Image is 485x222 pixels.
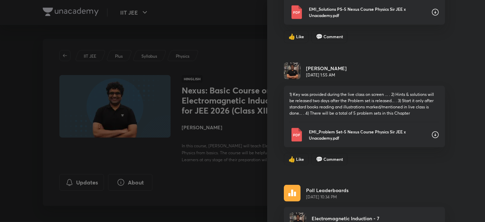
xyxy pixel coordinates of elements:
[309,129,426,141] p: EMI_Problem Set-5 Nexus Course Physics Sir JEE x Unacademy.pdf
[306,72,347,78] p: [DATE] 1:55 AM
[284,185,301,202] img: rescheduled
[312,215,379,222] p: Electromagnetic Induction - 7
[306,194,348,200] span: [DATE] 10:34 PM
[289,91,439,116] p: 1) Key was provided during the live class on screen ... . 2) Hints & solutions will be released t...
[284,63,301,79] img: Avatar
[288,156,295,162] span: like
[296,33,304,40] span: Like
[288,33,295,40] span: like
[306,65,347,72] h6: [PERSON_NAME]
[289,5,303,19] img: Pdf
[296,156,304,162] span: Like
[289,128,303,142] img: Pdf
[316,156,323,162] span: comment
[323,33,343,40] span: Comment
[309,6,426,18] p: EMI_Solutions PS-5 Nexus Course Physics Sir JEE x Unacademy.pdf
[316,33,323,40] span: comment
[306,187,348,194] p: Poll Leaderboards
[323,156,343,162] span: Comment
